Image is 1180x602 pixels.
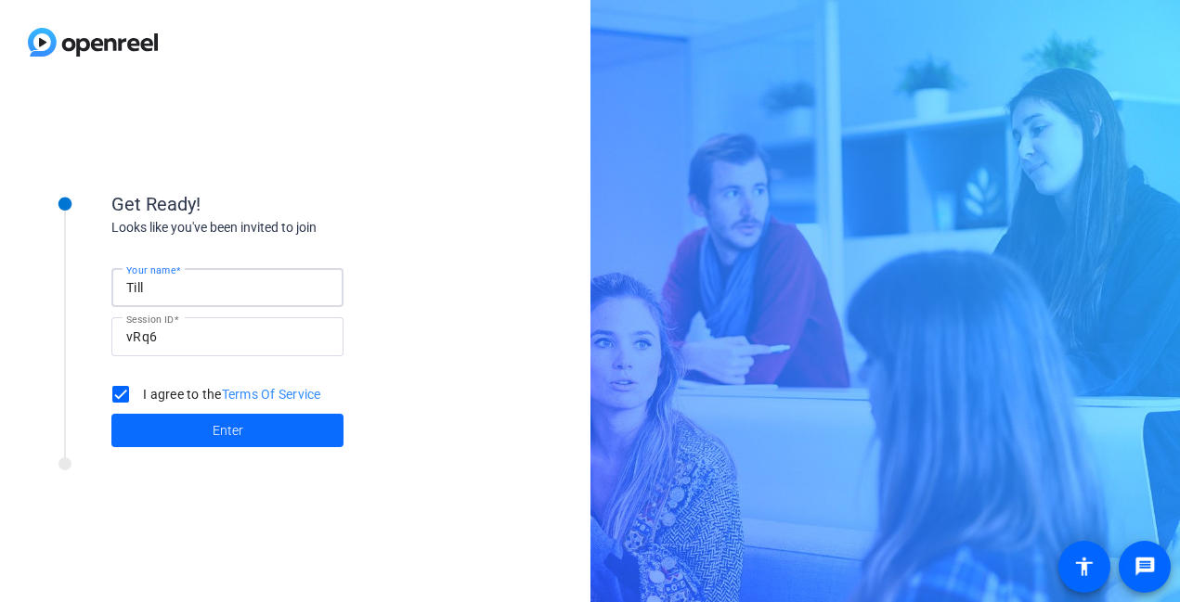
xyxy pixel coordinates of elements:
a: Terms Of Service [222,387,321,402]
button: Enter [111,414,344,447]
mat-label: Your name [126,264,175,275]
div: Get Ready! [111,190,483,218]
mat-label: Session ID [126,314,174,325]
mat-icon: message [1134,556,1156,578]
label: I agree to the [139,385,321,403]
div: Looks like you've been invited to join [111,218,483,237]
mat-icon: accessibility [1073,556,1096,578]
span: Enter [213,421,243,441]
